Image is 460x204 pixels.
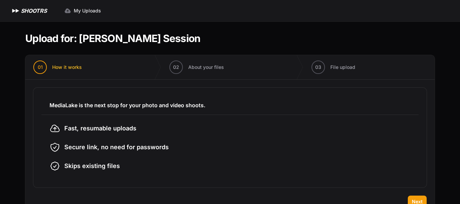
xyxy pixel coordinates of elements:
span: 02 [173,64,179,71]
span: 03 [315,64,321,71]
span: Fast, resumable uploads [64,124,136,133]
h3: MediaLake is the next stop for your photo and video shoots. [50,101,410,109]
a: My Uploads [60,5,105,17]
span: File upload [330,64,355,71]
span: My Uploads [74,7,101,14]
span: 01 [38,64,43,71]
a: SHOOTRS SHOOTRS [11,7,47,15]
button: 03 File upload [303,55,363,79]
span: About your files [188,64,224,71]
span: Secure link, no need for passwords [64,142,169,152]
button: 01 How it works [25,55,90,79]
span: Skips existing files [64,161,120,171]
span: How it works [52,64,82,71]
h1: SHOOTRS [21,7,47,15]
button: 02 About your files [161,55,232,79]
img: SHOOTRS [11,7,21,15]
h1: Upload for: [PERSON_NAME] Session [25,32,200,44]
